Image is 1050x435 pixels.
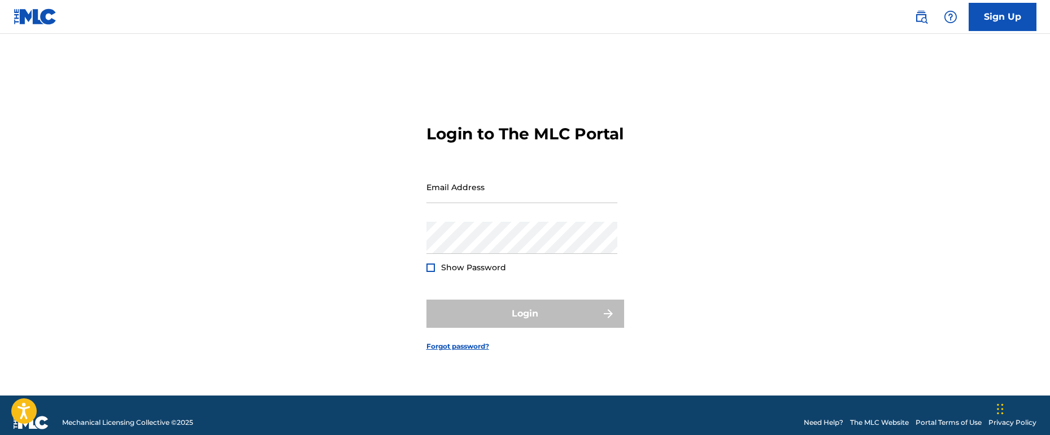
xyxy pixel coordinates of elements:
[14,8,57,25] img: MLC Logo
[994,381,1050,435] iframe: Chat Widget
[441,262,506,273] span: Show Password
[910,6,933,28] a: Public Search
[997,392,1004,426] div: Drag
[14,416,49,429] img: logo
[850,418,909,428] a: The MLC Website
[939,6,962,28] div: Help
[944,10,957,24] img: help
[988,418,1036,428] a: Privacy Policy
[969,3,1036,31] a: Sign Up
[62,418,193,428] span: Mechanical Licensing Collective © 2025
[426,124,624,144] h3: Login to The MLC Portal
[804,418,843,428] a: Need Help?
[426,341,489,351] a: Forgot password?
[916,418,982,428] a: Portal Terms of Use
[914,10,928,24] img: search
